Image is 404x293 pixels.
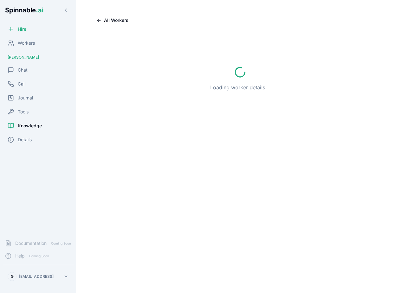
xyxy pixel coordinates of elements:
span: Help [15,253,25,259]
span: Coming Soon [27,253,51,259]
p: Loading worker details... [210,84,270,91]
div: [PERSON_NAME] [3,52,74,62]
span: G [11,274,14,279]
span: Hire [18,26,26,32]
span: Coming Soon [49,240,73,246]
span: Workers [18,40,35,46]
button: G[EMAIL_ADDRESS] [5,270,71,283]
span: Call [18,81,25,87]
span: Details [18,137,32,143]
button: All Workers [91,15,134,25]
span: Knowledge [18,123,42,129]
span: Spinnable [5,6,43,14]
p: [EMAIL_ADDRESS] [19,274,54,279]
span: Journal [18,95,33,101]
span: Tools [18,109,29,115]
span: Chat [18,67,28,73]
span: .ai [36,6,43,14]
span: Documentation [15,240,47,246]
